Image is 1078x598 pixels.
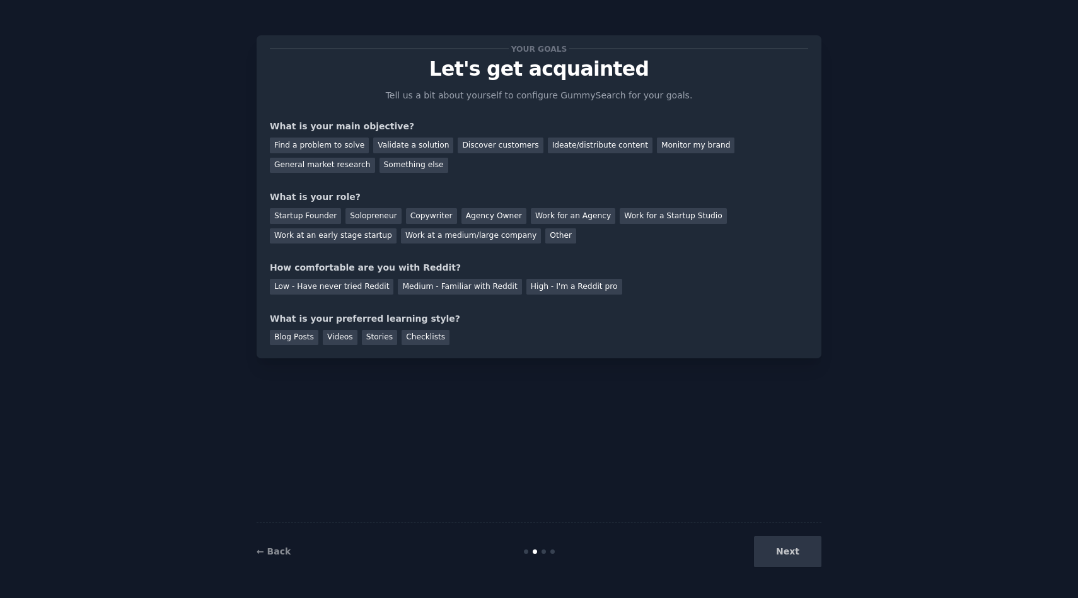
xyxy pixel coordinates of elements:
p: Tell us a bit about yourself to configure GummySearch for your goals. [380,89,698,102]
div: General market research [270,158,375,173]
div: Startup Founder [270,208,341,224]
div: Low - Have never tried Reddit [270,279,393,295]
div: Discover customers [458,138,543,153]
p: Let's get acquainted [270,58,808,80]
div: Validate a solution [373,138,453,153]
div: How comfortable are you with Reddit? [270,261,808,274]
div: Stories [362,330,397,346]
div: Work at a medium/large company [401,228,541,244]
div: Checklists [402,330,449,346]
div: Find a problem to solve [270,138,369,153]
div: Work for a Startup Studio [620,208,726,224]
div: Work for an Agency [531,208,615,224]
a: ← Back [257,546,291,556]
div: Something else [380,158,448,173]
div: Ideate/distribute content [548,138,652,153]
div: Medium - Familiar with Reddit [398,279,521,295]
div: Monitor my brand [657,138,734,153]
div: Videos [323,330,357,346]
div: Solopreneur [345,208,401,224]
div: Copywriter [406,208,457,224]
div: Agency Owner [461,208,526,224]
span: Your goals [509,42,569,56]
div: High - I'm a Reddit pro [526,279,622,295]
div: Work at an early stage startup [270,228,397,244]
div: What is your role? [270,191,808,204]
div: What is your preferred learning style? [270,312,808,325]
div: What is your main objective? [270,120,808,133]
div: Other [545,228,576,244]
div: Blog Posts [270,330,318,346]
